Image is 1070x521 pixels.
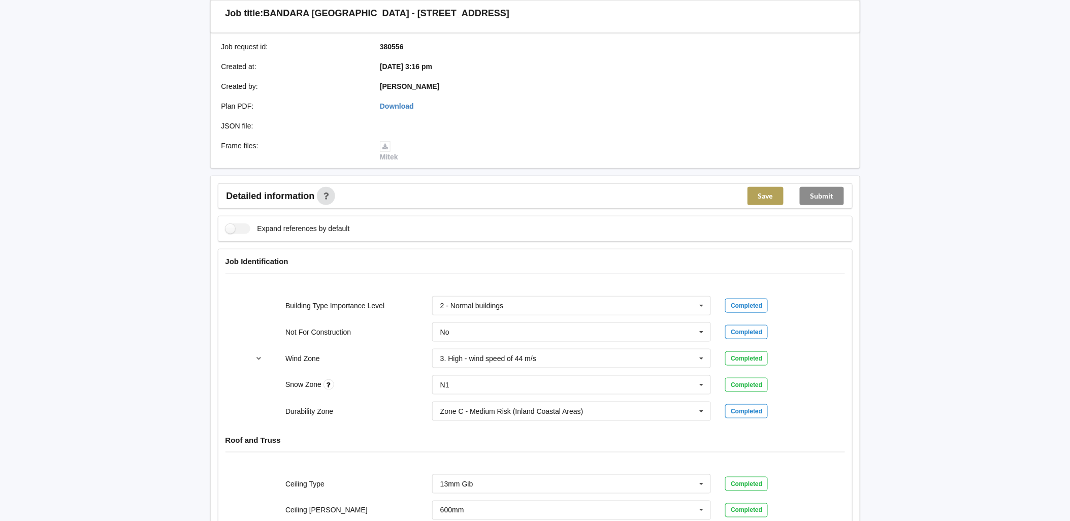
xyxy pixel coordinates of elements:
[225,435,845,445] h4: Roof and Truss
[380,142,398,161] a: Mitek
[725,404,768,418] div: Completed
[380,62,432,71] b: [DATE] 3:16 pm
[440,381,449,388] div: N1
[264,8,510,19] h3: BANDARA [GEOGRAPHIC_DATA] - [STREET_ADDRESS]
[380,82,439,90] b: [PERSON_NAME]
[285,354,320,363] label: Wind Zone
[214,121,373,131] div: JSON file :
[440,329,449,336] div: No
[725,325,768,339] div: Completed
[214,42,373,52] div: Job request id :
[440,355,536,362] div: 3. High - wind speed of 44 m/s
[285,480,325,488] label: Ceiling Type
[225,8,264,19] h3: Job title:
[285,506,368,514] label: Ceiling [PERSON_NAME]
[380,43,404,51] b: 380556
[226,191,315,201] span: Detailed information
[225,223,350,234] label: Expand references by default
[214,61,373,72] div: Created at :
[440,302,504,309] div: 2 - Normal buildings
[440,408,583,415] div: Zone C - Medium Risk (Inland Coastal Areas)
[285,328,351,336] label: Not For Construction
[285,302,384,310] label: Building Type Importance Level
[380,102,414,110] a: Download
[440,507,464,514] div: 600mm
[214,141,373,162] div: Frame files :
[214,101,373,111] div: Plan PDF :
[285,380,323,388] label: Snow Zone
[748,187,784,205] button: Save
[725,477,768,491] div: Completed
[285,407,333,415] label: Durability Zone
[725,378,768,392] div: Completed
[225,256,845,266] h4: Job Identification
[440,480,473,487] div: 13mm Gib
[725,351,768,366] div: Completed
[214,81,373,91] div: Created by :
[725,503,768,517] div: Completed
[725,299,768,313] div: Completed
[249,349,269,368] button: reference-toggle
